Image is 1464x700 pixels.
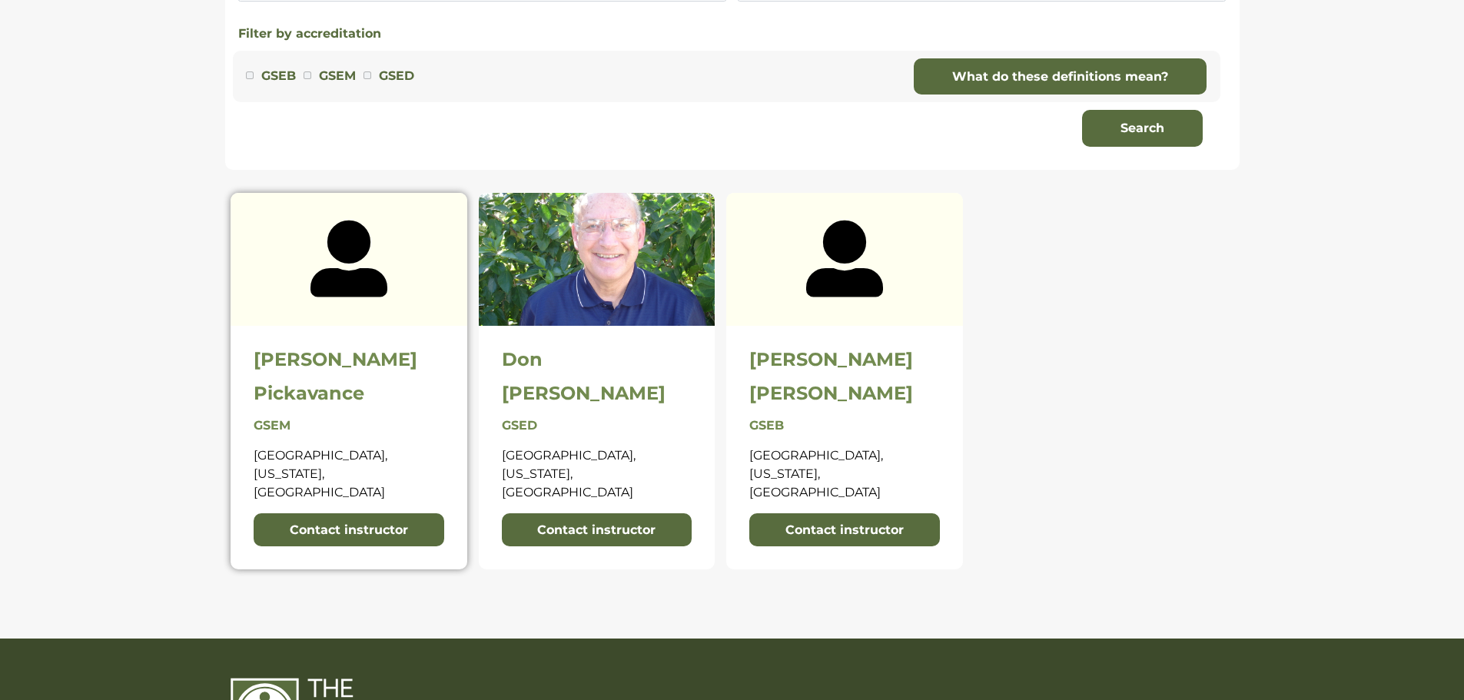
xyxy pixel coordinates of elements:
[254,383,444,405] h2: Pickavance
[254,349,444,371] h2: [PERSON_NAME]
[749,349,940,371] h2: [PERSON_NAME]
[749,513,940,547] a: Contact instructor
[914,58,1207,95] a: What do these definitions mean?
[261,66,296,86] label: GSEB
[254,513,444,547] a: Contact instructor
[1082,110,1203,147] button: Search
[502,446,692,502] p: [GEOGRAPHIC_DATA], [US_STATE], [GEOGRAPHIC_DATA]
[319,66,356,86] label: GSEM
[254,416,444,435] p: GSEM
[502,416,692,435] p: GSED
[502,383,692,405] h2: [PERSON_NAME]
[238,25,381,43] button: Filter by accreditation
[749,383,940,405] h2: [PERSON_NAME]
[479,171,715,348] img: Don Shaw
[749,416,940,435] p: GSEB
[254,446,444,502] p: [GEOGRAPHIC_DATA], [US_STATE], [GEOGRAPHIC_DATA]
[749,446,940,502] p: [GEOGRAPHIC_DATA], [US_STATE], [GEOGRAPHIC_DATA]
[379,66,414,86] label: GSED
[502,349,692,371] h2: Don
[502,513,692,547] a: Contact instructor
